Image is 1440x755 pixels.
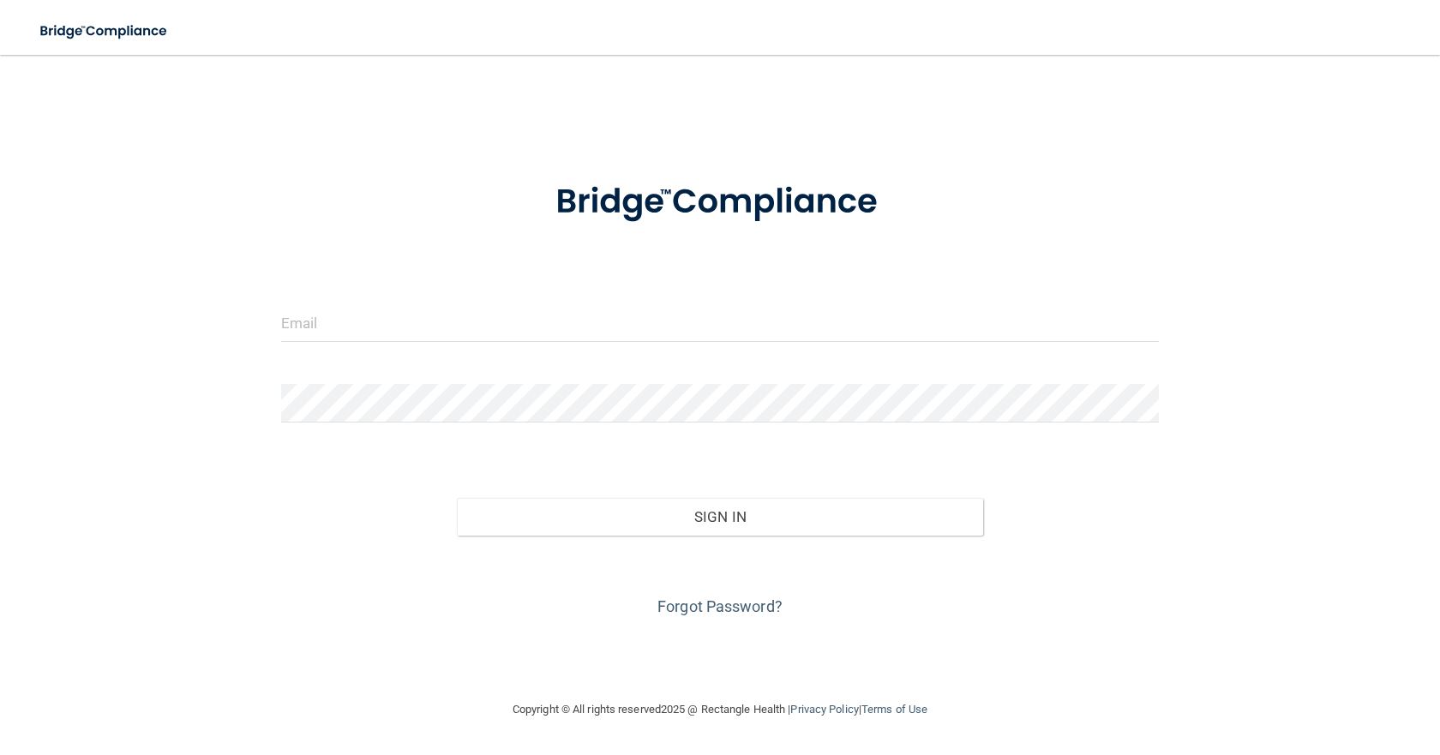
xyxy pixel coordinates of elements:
[520,158,920,247] img: bridge_compliance_login_screen.278c3ca4.svg
[457,498,983,536] button: Sign In
[281,303,1159,342] input: Email
[407,682,1033,737] div: Copyright © All rights reserved 2025 @ Rectangle Health | |
[657,597,783,615] a: Forgot Password?
[790,703,858,716] a: Privacy Policy
[861,703,927,716] a: Terms of Use
[26,14,183,49] img: bridge_compliance_login_screen.278c3ca4.svg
